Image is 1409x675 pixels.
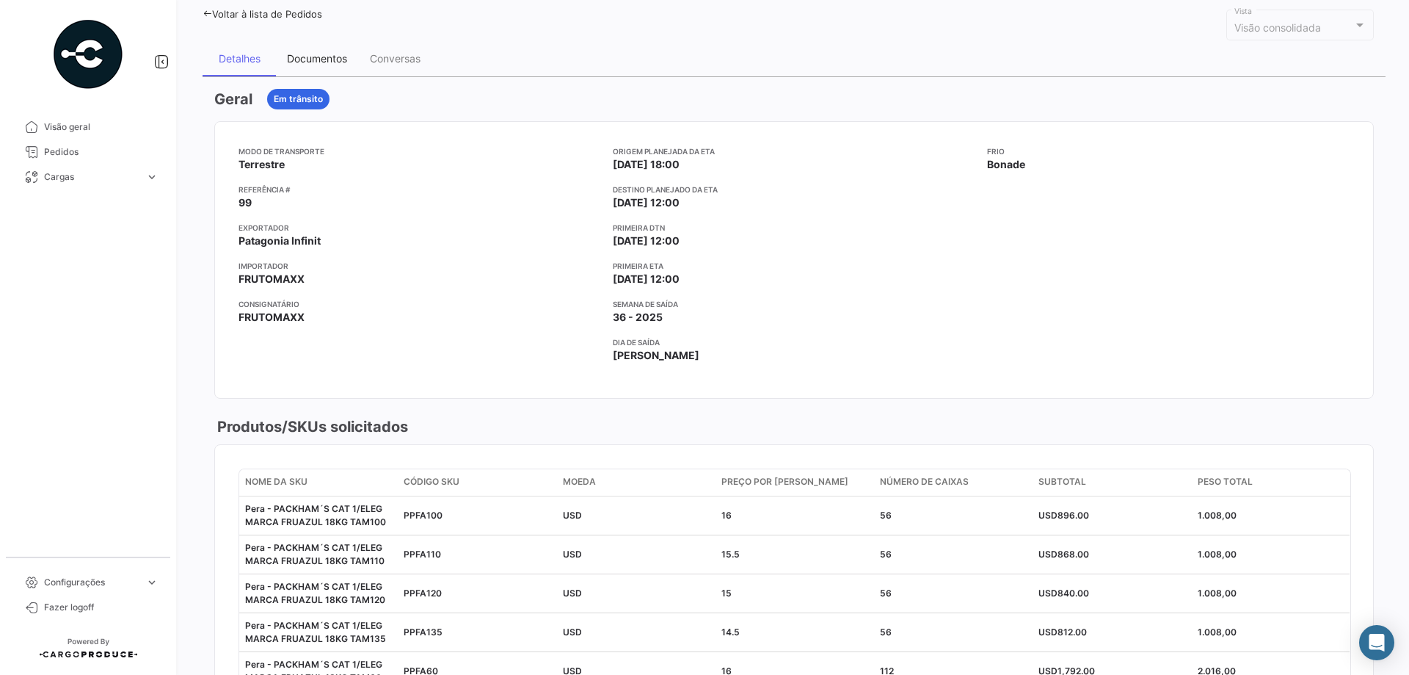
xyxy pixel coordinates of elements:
span: Cargas [44,170,139,184]
span: PPFA135 [404,627,443,638]
span: 1.008,00 [1198,549,1237,560]
img: powered-by.png [51,18,125,91]
span: USD [1038,549,1057,560]
span: [DATE] 12:00 [613,234,680,248]
a: Voltar à lista de Pedidos [203,8,322,20]
h3: Produtos/SKUs solicitados [214,416,408,437]
span: Número de Caixas [880,475,969,488]
app-card-info-title: Exportador [239,222,601,234]
span: Patagonia Infinit [239,234,321,248]
datatable-header-cell: Nome da SKU [239,469,398,496]
span: FRUTOMAXX [239,272,305,286]
a: Pedidos [12,140,164,165]
span: Peso Total [1198,475,1253,488]
div: 56 [880,548,1027,561]
span: [PERSON_NAME] [613,348,699,363]
datatable-header-cell: Código SKU [398,469,556,496]
span: Pedidos [44,145,159,159]
span: USD [1038,588,1057,599]
span: Terrestre [239,157,285,172]
span: Pera - PACKHAM´S CAT 1/ELEG MARCA FRUAZUL 18KG TAM120 [245,581,385,605]
span: 1.008,00 [1198,627,1237,638]
app-card-info-title: Consignatário [239,298,601,310]
app-card-info-title: Modo de Transporte [239,145,601,157]
mat-select-trigger: Visão consolidada [1234,21,1321,34]
span: 868.00 [1057,549,1089,560]
span: Visão geral [44,120,159,134]
span: 36 - 2025 [613,310,663,325]
app-card-info-title: Referência # [239,184,601,195]
div: Documentos [287,52,347,65]
span: Bonade [987,157,1025,172]
app-card-info-title: Origem planejada da ETA [613,145,975,157]
app-card-info-title: Frio [987,145,1350,157]
app-card-info-title: Importador [239,260,601,272]
span: [DATE] 18:00 [613,157,680,172]
span: PPFA100 [404,510,443,521]
span: USD [1038,627,1057,638]
div: Detalhes [219,52,261,65]
span: USD [1038,510,1057,521]
app-card-info-title: Semana de saída [613,298,975,310]
a: Visão geral [12,115,164,140]
span: Fazer logoff [44,601,159,614]
span: Em trânsito [274,93,323,106]
div: Conversas [370,52,420,65]
div: 56 [880,509,1027,522]
app-card-info-title: Primeira DTN [613,222,975,234]
span: Pera - PACKHAM´S CAT 1/ELEG MARCA FRUAZUL 18KG TAM135 [245,620,386,644]
span: Nome da SKU [245,475,307,488]
span: 14.5 [721,627,740,638]
span: Preço por [PERSON_NAME] [721,475,848,488]
span: Código SKU [404,475,459,488]
span: 840.00 [1057,588,1089,599]
span: PPFA120 [404,588,442,599]
span: 812.00 [1057,627,1087,638]
span: expand_more [145,170,159,184]
span: 896.00 [1057,510,1089,521]
span: Pera - PACKHAM´S CAT 1/ELEG MARCA FRUAZUL 18KG TAM110 [245,542,385,566]
app-card-info-title: Dia de saída [613,336,975,348]
span: USD [563,549,582,560]
span: 1.008,00 [1198,588,1237,599]
span: PPFA110 [404,549,441,560]
span: Configurações [44,576,139,589]
span: Subtotal [1038,475,1086,488]
span: Pera - PACKHAM´S CAT 1/ELEG MARCA FRUAZUL 18KG TAM100 [245,503,386,527]
h3: Geral [214,89,252,109]
span: USD [563,627,582,638]
span: expand_more [145,576,159,589]
span: 1.008,00 [1198,510,1237,521]
span: [DATE] 12:00 [613,272,680,286]
div: Abrir Intercom Messenger [1359,625,1394,660]
div: 56 [880,587,1027,600]
span: USD [563,588,582,599]
app-card-info-title: Primeira ETA [613,260,975,272]
span: FRUTOMAXX [239,310,305,325]
span: USD [563,510,582,521]
span: [DATE] 12:00 [613,195,680,210]
span: 16 [721,510,732,521]
div: 56 [880,626,1027,639]
span: Moeda [563,475,596,488]
span: 99 [239,195,252,210]
span: 15.5 [721,549,740,560]
datatable-header-cell: Moeda [557,469,716,496]
span: 15 [721,588,732,599]
app-card-info-title: Destino Planejado da ETA [613,184,975,195]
